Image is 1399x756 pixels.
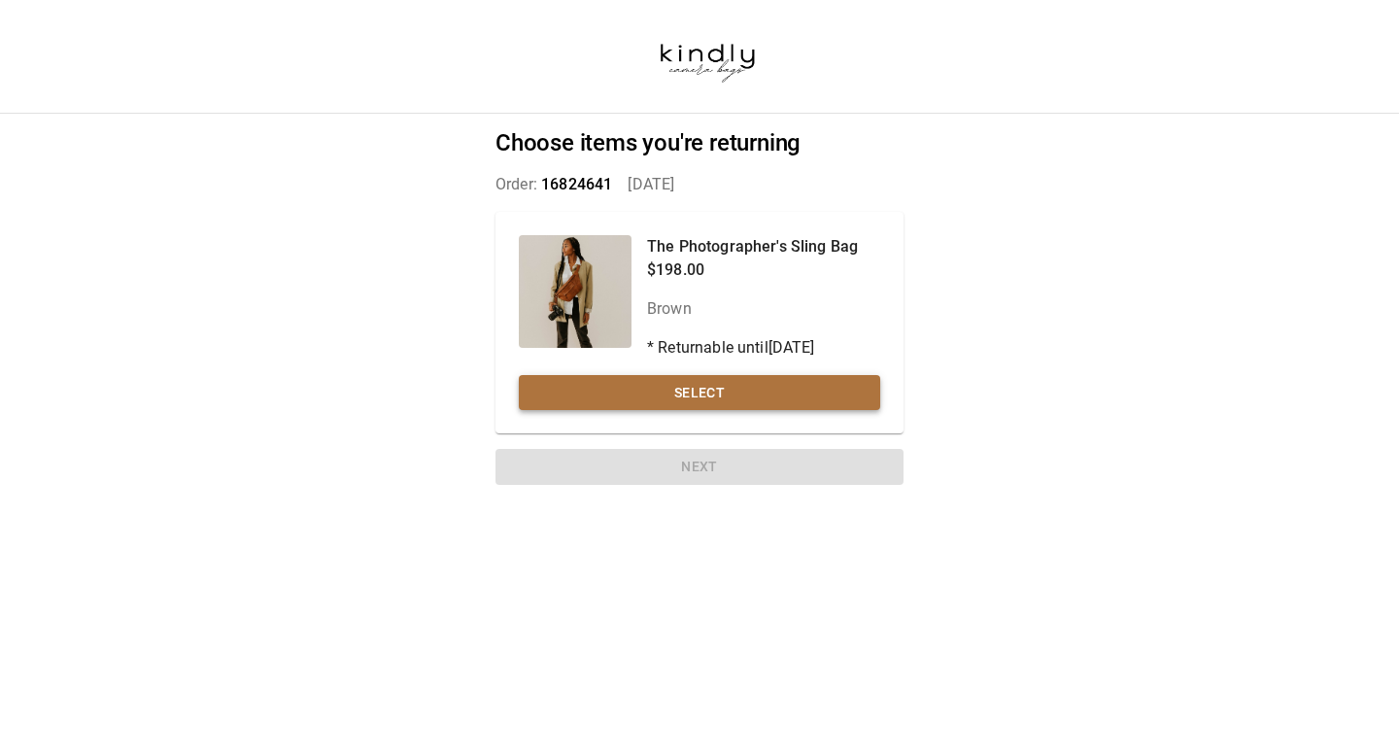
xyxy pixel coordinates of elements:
[519,375,880,411] button: Select
[647,297,858,321] p: Brown
[647,235,858,258] p: The Photographer's Sling Bag
[647,336,858,360] p: * Returnable until [DATE]
[541,175,612,193] span: 16824641
[632,15,781,98] img: kindlycamerabags.myshopify.com-b37650f6-6cf4-42a0-a808-989f93ebecdf
[647,258,858,282] p: $198.00
[495,173,904,196] p: Order: [DATE]
[495,129,904,157] h2: Choose items you're returning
